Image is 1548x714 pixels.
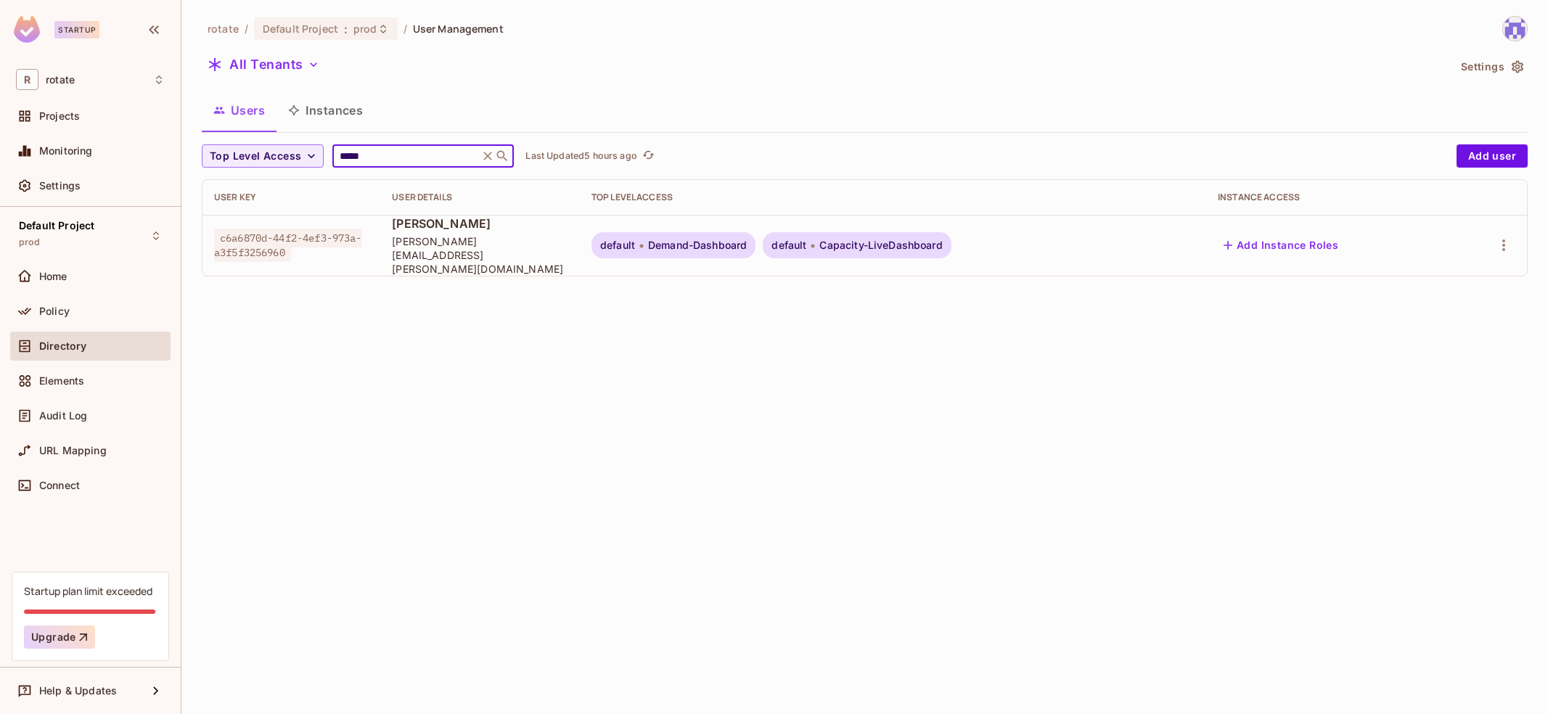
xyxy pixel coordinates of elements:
button: Settings [1455,55,1528,78]
span: default [771,239,806,251]
div: Instance Access [1218,192,1439,203]
span: [PERSON_NAME][EMAIL_ADDRESS][PERSON_NAME][DOMAIN_NAME] [392,234,568,276]
button: Instances [277,92,374,128]
button: Users [202,92,277,128]
button: Add user [1457,144,1528,168]
span: prod [19,237,41,248]
span: Click to refresh data [637,147,658,165]
span: c6a6870d-44f2-4ef3-973a-a3f5f3256960 [214,229,362,262]
span: Default Project [263,22,338,36]
span: [PERSON_NAME] [392,216,568,231]
span: Directory [39,340,86,352]
button: Top Level Access [202,144,324,168]
span: Monitoring [39,145,93,157]
li: / [404,22,407,36]
img: SReyMgAAAABJRU5ErkJggg== [14,16,40,43]
span: Help & Updates [39,685,117,697]
span: : [343,23,348,35]
span: User Management [413,22,504,36]
span: Connect [39,480,80,491]
span: Policy [39,305,70,317]
span: Audit Log [39,410,87,422]
button: Upgrade [24,625,95,649]
img: yoongjia@letsrotate.com [1503,17,1527,41]
button: Add Instance Roles [1218,234,1344,257]
div: User Key [214,192,369,203]
button: refresh [640,147,658,165]
span: Home [39,271,67,282]
span: Elements [39,375,84,387]
span: Demand-Dashboard [648,239,747,251]
button: All Tenants [202,53,325,76]
span: refresh [642,149,655,163]
div: Startup [54,21,99,38]
span: Workspace: rotate [46,74,75,86]
span: Settings [39,180,81,192]
span: the active workspace [208,22,239,36]
li: / [245,22,248,36]
span: URL Mapping [39,445,107,456]
span: R [16,69,38,90]
span: Projects [39,110,80,122]
div: User Details [392,192,568,203]
span: prod [353,22,377,36]
div: Startup plan limit exceeded [24,584,152,598]
span: Top Level Access [210,147,301,165]
div: Top Level Access [591,192,1195,203]
p: Last Updated 5 hours ago [525,150,636,162]
span: default [600,239,635,251]
span: Capacity-LiveDashboard [819,239,942,251]
span: Default Project [19,220,94,231]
